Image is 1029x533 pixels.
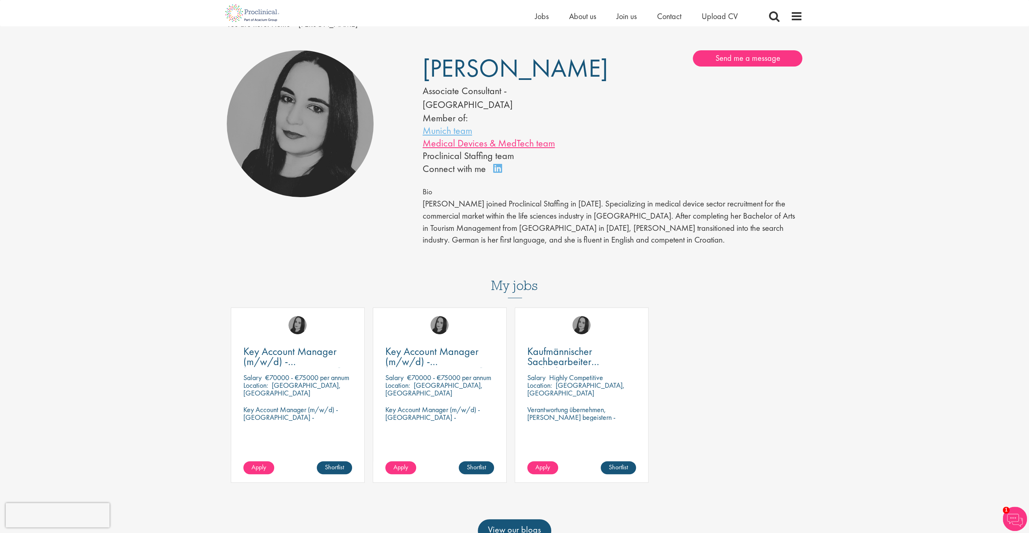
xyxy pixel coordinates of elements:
[1003,507,1027,531] img: Chatbot
[385,380,483,398] p: [GEOGRAPHIC_DATA], [GEOGRAPHIC_DATA]
[423,124,472,137] a: Munich team
[535,11,549,21] a: Jobs
[385,344,483,378] span: Key Account Manager (m/w/d) - [GEOGRAPHIC_DATA]
[317,461,352,474] a: Shortlist
[385,346,494,367] a: Key Account Manager (m/w/d) - [GEOGRAPHIC_DATA]
[243,380,268,390] span: Location:
[288,316,307,334] img: Anna Klemencic
[527,380,625,398] p: [GEOGRAPHIC_DATA], [GEOGRAPHIC_DATA]
[385,461,416,474] a: Apply
[423,137,555,149] a: Medical Devices & MedTech team
[265,373,349,382] p: €70000 - €75000 per annum
[693,50,802,67] a: Send me a message
[227,50,374,198] img: Anna Klemencic
[549,373,603,382] p: Highly Competitive
[407,373,491,382] p: €70000 - €75000 per annum
[527,344,599,378] span: Kaufmännischer Sachbearbeiter (m/w/div.)
[423,84,588,112] div: Associate Consultant - [GEOGRAPHIC_DATA]
[423,112,468,124] label: Member of:
[569,11,596,21] a: About us
[243,373,262,382] span: Salary
[572,316,591,334] img: Anna Klemencic
[527,373,546,382] span: Salary
[535,463,550,471] span: Apply
[459,461,494,474] a: Shortlist
[227,279,803,292] h3: My jobs
[423,187,432,197] span: Bio
[251,463,266,471] span: Apply
[527,406,636,436] p: Verantwortung übernehmen, [PERSON_NAME] begeistern - Kaufmännische:r Sachbearbeiter:in (m/w/d).
[527,380,552,390] span: Location:
[527,461,558,474] a: Apply
[385,406,494,429] p: Key Account Manager (m/w/d) - [GEOGRAPHIC_DATA] - [GEOGRAPHIC_DATA]
[243,380,341,398] p: [GEOGRAPHIC_DATA], [GEOGRAPHIC_DATA]
[1003,507,1010,514] span: 1
[601,461,636,474] a: Shortlist
[243,461,274,474] a: Apply
[243,406,352,429] p: Key Account Manager (m/w/d) - [GEOGRAPHIC_DATA] - [GEOGRAPHIC_DATA]
[423,198,803,246] p: [PERSON_NAME] joined Proclinical Staffing in [DATE]. Specializing in medical device sector recrui...
[385,380,410,390] span: Location:
[243,344,341,378] span: Key Account Manager (m/w/d) - [GEOGRAPHIC_DATA]
[393,463,408,471] span: Apply
[6,503,110,527] iframe: reCAPTCHA
[430,316,449,334] img: Anna Klemencic
[657,11,681,21] a: Contact
[617,11,637,21] a: Join us
[423,52,608,84] span: [PERSON_NAME]
[423,149,588,162] li: Proclinical Staffing team
[702,11,738,21] a: Upload CV
[527,346,636,367] a: Kaufmännischer Sachbearbeiter (m/w/div.)
[385,373,404,382] span: Salary
[243,346,352,367] a: Key Account Manager (m/w/d) - [GEOGRAPHIC_DATA]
